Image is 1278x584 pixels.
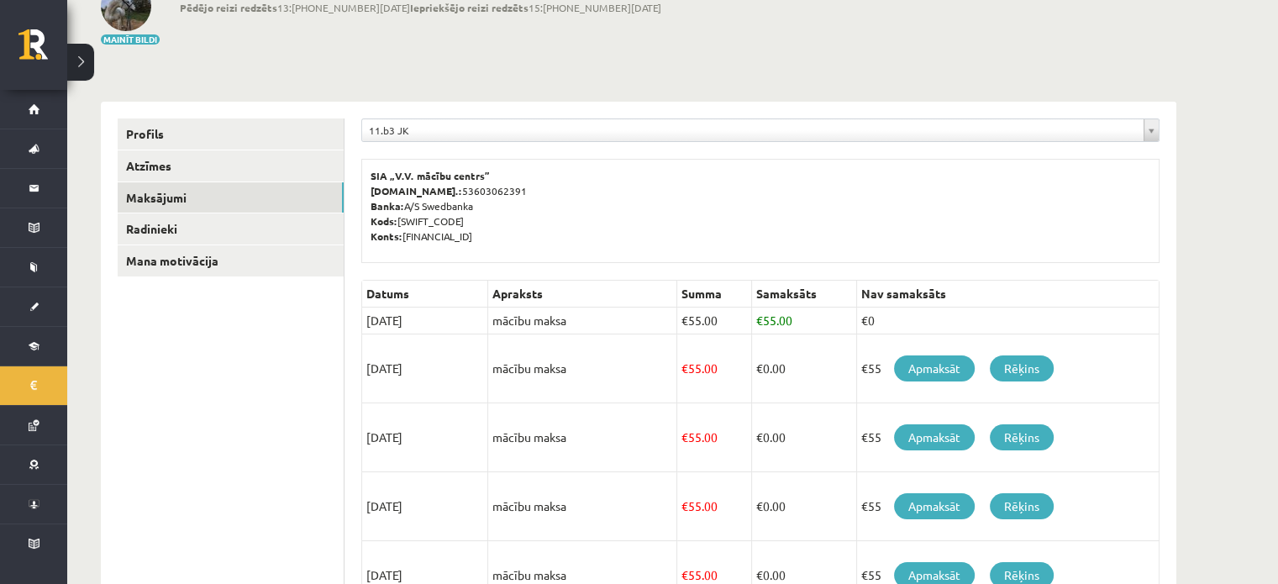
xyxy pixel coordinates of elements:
[362,403,488,472] td: [DATE]
[488,281,677,308] th: Apraksts
[488,472,677,541] td: mācību maksa
[681,313,688,328] span: €
[681,429,688,445] span: €
[756,360,763,376] span: €
[371,169,491,182] b: SIA „V.V. mācību centrs”
[180,1,277,14] b: Pēdējo reizi redzēts
[362,472,488,541] td: [DATE]
[118,118,344,150] a: Profils
[751,308,856,334] td: 55.00
[756,313,763,328] span: €
[681,567,688,582] span: €
[118,182,344,213] a: Maksājumi
[677,472,752,541] td: 55.00
[856,472,1159,541] td: €55
[751,472,856,541] td: 0.00
[371,168,1150,244] p: 53603062391 A/S Swedbanka [SWIFT_CODE] [FINANCIAL_ID]
[681,498,688,513] span: €
[362,281,488,308] th: Datums
[371,184,462,197] b: [DOMAIN_NAME].:
[118,150,344,182] a: Atzīmes
[894,424,975,450] a: Apmaksāt
[894,355,975,381] a: Apmaksāt
[677,334,752,403] td: 55.00
[118,213,344,245] a: Radinieki
[362,119,1159,141] a: 11.b3 JK
[756,429,763,445] span: €
[751,334,856,403] td: 0.00
[488,334,677,403] td: mācību maksa
[856,334,1159,403] td: €55
[751,281,856,308] th: Samaksāts
[677,308,752,334] td: 55.00
[856,281,1159,308] th: Nav samaksāts
[751,403,856,472] td: 0.00
[856,308,1159,334] td: €0
[118,245,344,276] a: Mana motivācija
[371,229,402,243] b: Konts:
[756,498,763,513] span: €
[990,493,1054,519] a: Rēķins
[362,334,488,403] td: [DATE]
[756,567,763,582] span: €
[677,281,752,308] th: Summa
[101,34,160,45] button: Mainīt bildi
[990,355,1054,381] a: Rēķins
[990,424,1054,450] a: Rēķins
[371,214,397,228] b: Kods:
[894,493,975,519] a: Apmaksāt
[362,308,488,334] td: [DATE]
[18,29,67,71] a: Rīgas 1. Tālmācības vidusskola
[488,308,677,334] td: mācību maksa
[410,1,529,14] b: Iepriekšējo reizi redzēts
[677,403,752,472] td: 55.00
[488,403,677,472] td: mācību maksa
[856,403,1159,472] td: €55
[369,119,1137,141] span: 11.b3 JK
[681,360,688,376] span: €
[371,199,404,213] b: Banka:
